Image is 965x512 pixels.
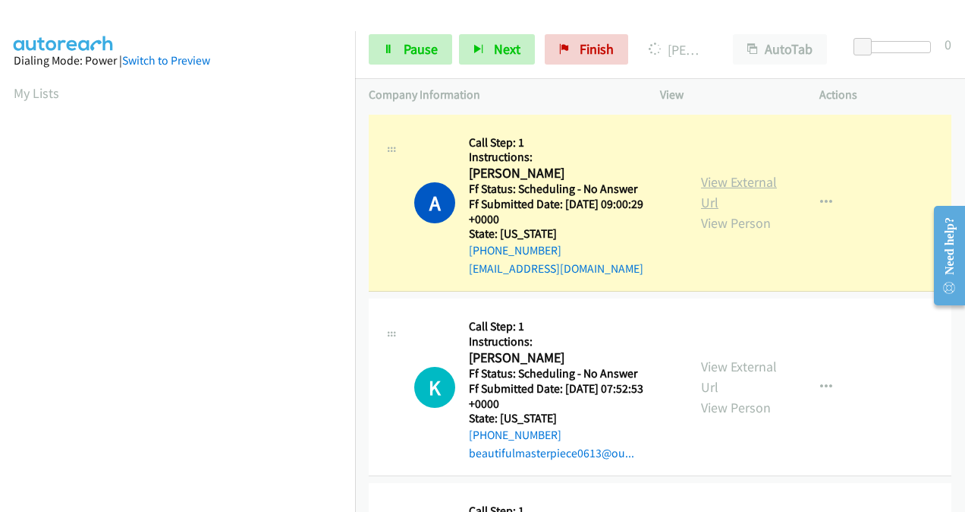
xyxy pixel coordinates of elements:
[469,428,561,442] a: [PHONE_NUMBER]
[469,446,634,460] a: beautifulmasterpiece0613@ou...
[922,195,965,316] iframe: Resource Center
[469,226,674,242] h5: State: [US_STATE]
[861,41,931,53] div: Delay between calls (in seconds)
[414,367,455,408] div: The call is yet to be attempted
[469,197,674,226] h5: Ff Submitted Date: [DATE] 09:00:29 +0000
[469,349,668,367] h2: [PERSON_NAME]
[701,358,777,396] a: View External Url
[469,182,674,197] h5: Ff Status: Scheduling - No Answer
[701,173,777,211] a: View External Url
[469,381,674,411] h5: Ff Submitted Date: [DATE] 07:52:53 +0000
[369,34,452,65] a: Pause
[660,86,792,104] p: View
[404,40,438,58] span: Pause
[469,150,674,165] h5: Instructions:
[469,334,674,349] h5: Instructions:
[649,40,706,60] p: [PERSON_NAME]
[14,84,59,102] a: My Lists
[369,86,633,104] p: Company Information
[414,367,455,408] h1: K
[494,40,520,58] span: Next
[469,261,643,276] a: [EMAIL_ADDRESS][DOMAIN_NAME]
[122,53,210,68] a: Switch to Preview
[459,34,535,65] button: Next
[469,165,668,182] h2: [PERSON_NAME]
[469,135,674,150] h5: Call Step: 1
[733,34,827,65] button: AutoTab
[14,52,341,70] div: Dialing Mode: Power |
[414,182,455,223] h1: A
[469,319,674,334] h5: Call Step: 1
[580,40,614,58] span: Finish
[945,34,951,55] div: 0
[701,214,771,232] a: View Person
[469,243,561,258] a: [PHONE_NUMBER]
[701,399,771,416] a: View Person
[469,366,674,381] h5: Ff Status: Scheduling - No Answer
[469,411,674,426] h5: State: [US_STATE]
[819,86,951,104] p: Actions
[545,34,628,65] a: Finish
